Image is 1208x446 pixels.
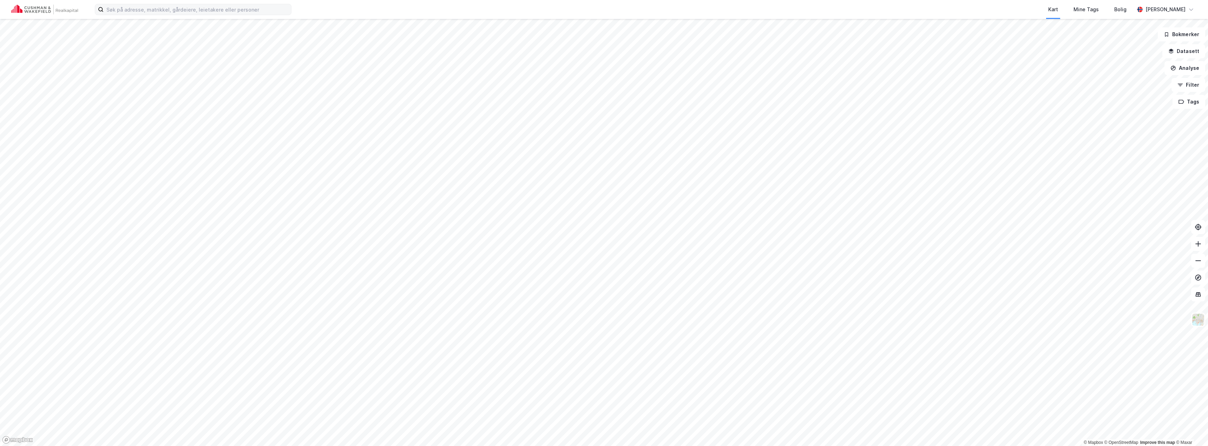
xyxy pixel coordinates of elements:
[1173,412,1208,446] div: Kontrollprogram for chat
[1114,5,1127,14] div: Bolig
[11,5,78,14] img: cushman-wakefield-realkapital-logo.202ea83816669bd177139c58696a8fa1.svg
[104,4,291,15] input: Søk på adresse, matrikkel, gårdeiere, leietakere eller personer
[1173,412,1208,446] iframe: Chat Widget
[1074,5,1099,14] div: Mine Tags
[1145,5,1186,14] div: [PERSON_NAME]
[1048,5,1058,14] div: Kart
